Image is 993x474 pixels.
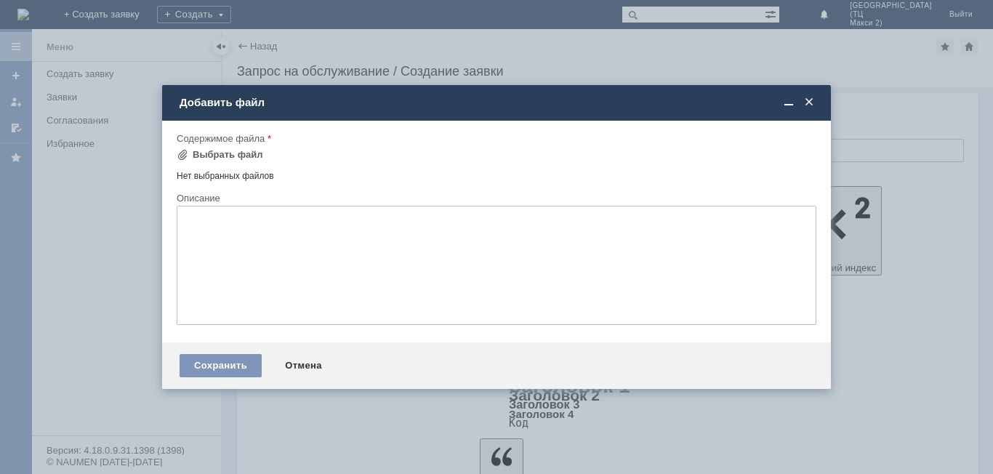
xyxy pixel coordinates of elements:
span: Свернуть (Ctrl + M) [781,96,796,109]
div: Нет выбранных файлов [177,165,816,182]
div: Описание [177,193,813,203]
div: Добрый вечер, прошу удалить отложенные чеки в файле, спасибо. [6,6,212,29]
span: Закрыть [802,96,816,109]
div: Выбрать файл [193,149,263,161]
div: Добавить файл [180,96,816,109]
div: Содержимое файла [177,134,813,143]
